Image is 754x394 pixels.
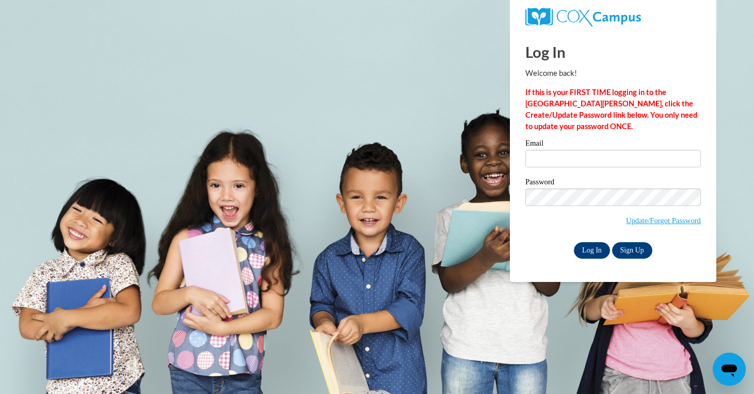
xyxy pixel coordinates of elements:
[525,88,697,131] strong: If this is your FIRST TIME logging in to the [GEOGRAPHIC_DATA][PERSON_NAME], click the Create/Upd...
[574,242,610,259] input: Log In
[525,139,701,150] label: Email
[525,8,701,26] a: COX Campus
[525,68,701,79] p: Welcome back!
[525,41,701,62] h1: Log In
[626,216,701,225] a: Update/Forgot Password
[525,8,641,26] img: COX Campus
[525,178,701,188] label: Password
[713,353,746,386] iframe: Button to launch messaging window
[612,242,652,259] a: Sign Up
